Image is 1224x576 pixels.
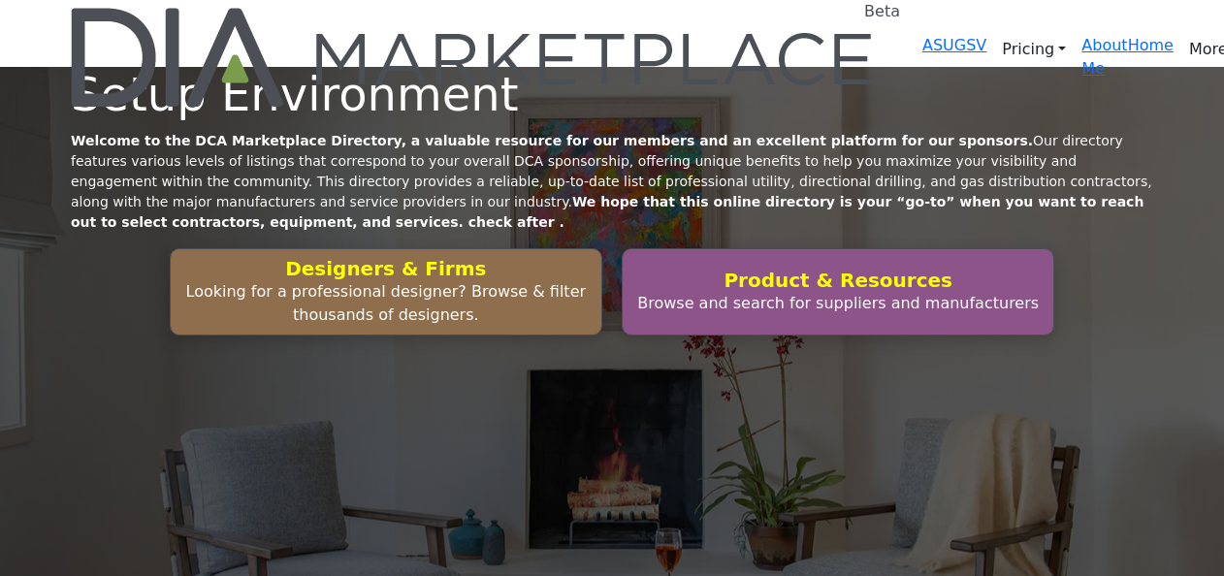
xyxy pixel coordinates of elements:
a: ASUGSV [922,36,986,54]
button: Product & Resources Browse and search for suppliers and manufacturers [622,248,1054,336]
strong: Welcome to the DCA Marketplace Directory, a valuable resource for our members and an excellent pl... [71,133,1033,148]
p: Browse and search for suppliers and manufacturers [628,292,1047,315]
strong: We hope that this online directory is your “go-to” when you want to reach out to select contracto... [71,194,1143,230]
a: Home [1128,36,1174,54]
h2: Designers & Firms [177,257,596,280]
button: Designers & Firms Looking for a professional designer? Browse & filter thousands of designers. [170,248,602,336]
a: Beta [71,8,876,107]
a: About Me [1081,36,1127,78]
p: Looking for a professional designer? Browse & filter thousands of designers. [177,280,596,327]
a: Pricing [986,34,1081,65]
h2: Product & Resources [628,269,1047,292]
img: Site Logo [71,8,876,107]
h6: Beta [864,2,900,20]
p: Our directory features various levels of listings that correspond to your overall DCA sponsorship... [71,131,1153,233]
